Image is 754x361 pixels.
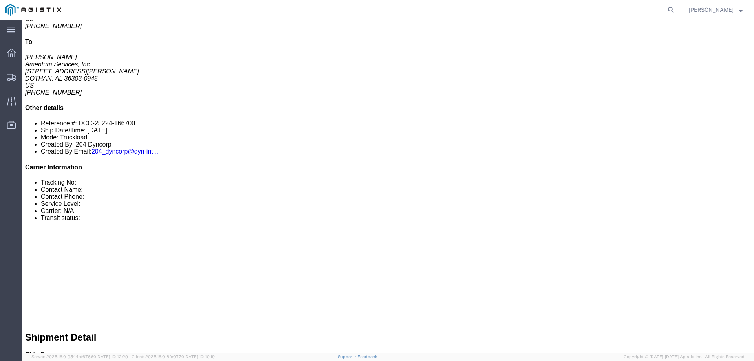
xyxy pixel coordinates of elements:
span: Cierra Brown [689,5,734,14]
button: [PERSON_NAME] [688,5,743,15]
span: Copyright © [DATE]-[DATE] Agistix Inc., All Rights Reserved [624,354,745,360]
span: Server: 2025.16.0-9544af67660 [31,354,128,359]
img: logo [5,4,61,16]
span: Client: 2025.16.0-8fc0770 [132,354,215,359]
span: [DATE] 10:40:19 [184,354,215,359]
a: Feedback [357,354,377,359]
a: Support [338,354,357,359]
iframe: FS Legacy Container [22,20,754,353]
span: [DATE] 10:42:29 [96,354,128,359]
